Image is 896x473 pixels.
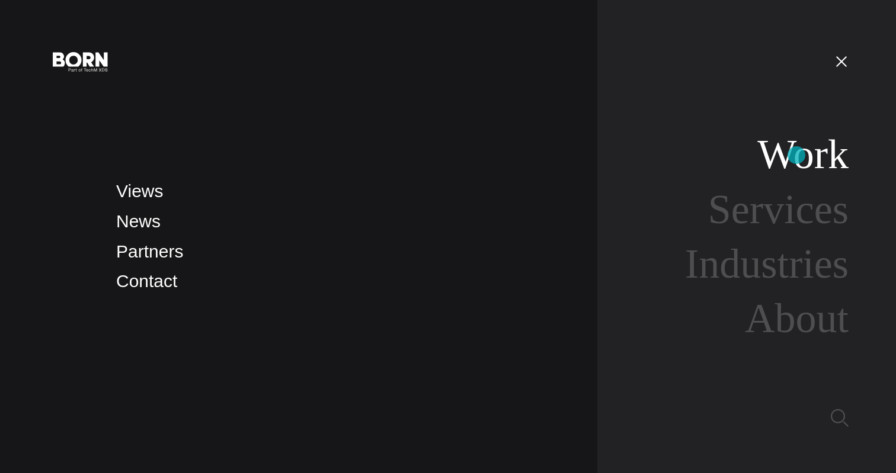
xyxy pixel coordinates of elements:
a: Work [757,131,849,177]
a: Contact [116,271,177,291]
a: Industries [685,241,849,287]
a: About [745,295,849,341]
a: News [116,211,161,231]
button: Open [827,49,856,73]
a: Services [708,186,849,232]
a: Partners [116,242,183,261]
a: Views [116,181,163,201]
img: Search [831,409,849,427]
